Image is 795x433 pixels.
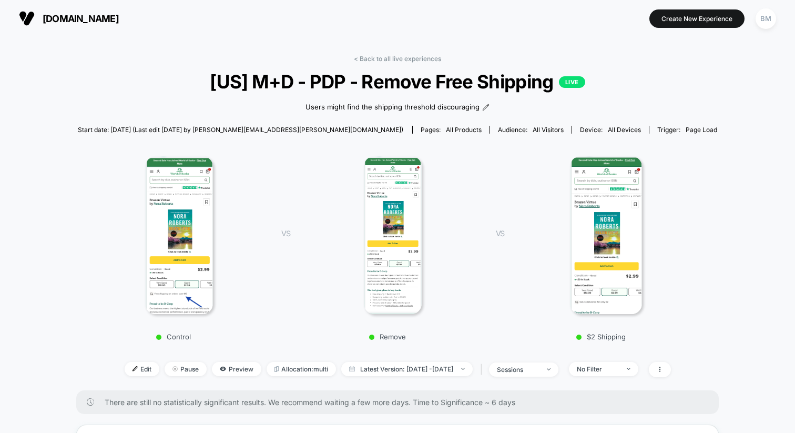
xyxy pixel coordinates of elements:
[498,126,564,134] div: Audience:
[752,8,779,29] button: BM
[577,365,619,373] div: No Filter
[649,9,745,28] button: Create New Experience
[686,126,717,134] span: Page Load
[341,362,473,376] span: Latest Version: [DATE] - [DATE]
[657,126,717,134] div: Trigger:
[572,126,649,134] span: Device:
[105,398,698,407] span: There are still no statistically significant results. We recommend waiting a few more days . Time...
[78,126,403,134] span: Start date: [DATE] (Last edit [DATE] by [PERSON_NAME][EMAIL_ADDRESS][PERSON_NAME][DOMAIN_NAME])
[132,366,138,371] img: edit
[515,333,687,341] p: $2 Shipping
[212,362,261,376] span: Preview
[349,366,355,371] img: calendar
[19,11,35,26] img: Visually logo
[570,156,642,314] img: $2 Shipping main
[165,362,207,376] span: Pause
[364,156,421,314] img: Remove main
[756,8,776,29] div: BM
[172,366,178,371] img: end
[559,76,585,88] p: LIVE
[421,126,482,134] div: Pages:
[281,229,290,238] span: VS
[267,362,336,376] span: Allocation: multi
[478,362,489,377] span: |
[608,126,641,134] span: all devices
[354,55,441,63] a: < Back to all live experiences
[496,229,504,238] span: VS
[305,102,480,113] span: Users might find the shipping threshold discouraging
[627,368,630,370] img: end
[446,126,482,134] span: all products
[125,362,159,376] span: Edit
[43,13,119,24] span: [DOMAIN_NAME]
[533,126,564,134] span: All Visitors
[274,366,279,372] img: rebalance
[301,333,475,341] p: Remove
[497,366,539,374] div: sessions
[16,10,122,27] button: [DOMAIN_NAME]
[110,71,686,93] span: [US] M+D - PDP - Remove Free Shipping
[145,156,213,314] img: Control main
[547,368,551,370] img: end
[87,333,260,341] p: Control
[461,368,465,370] img: end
